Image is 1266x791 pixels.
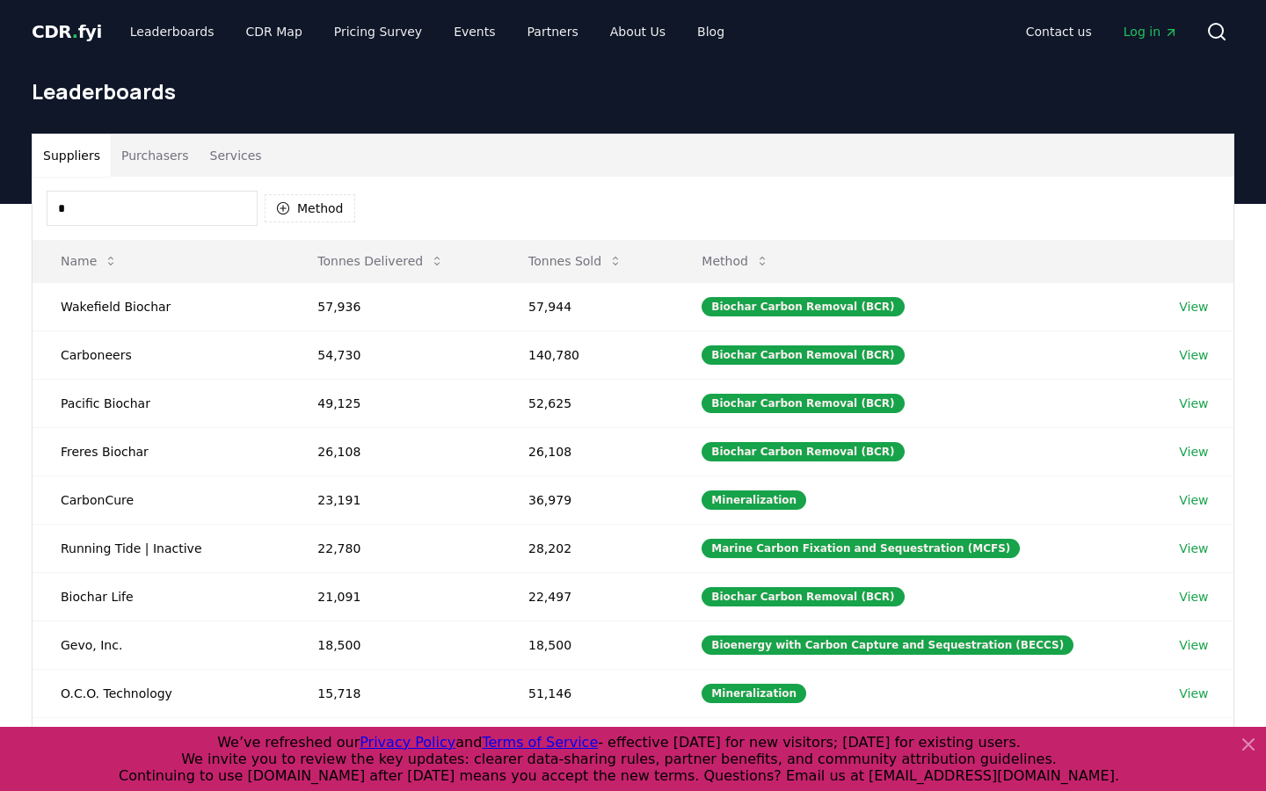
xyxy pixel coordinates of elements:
a: Events [440,16,509,47]
button: Suppliers [33,134,111,177]
td: 16,567 [500,717,673,766]
div: Biochar Carbon Removal (BCR) [702,297,904,316]
div: Mineralization [702,684,806,703]
button: Method [265,194,355,222]
a: Contact us [1012,16,1106,47]
td: Pacific Biochar [33,379,289,427]
h1: Leaderboards [32,77,1234,105]
a: Blog [683,16,738,47]
a: Leaderboards [116,16,229,47]
td: 51,146 [500,669,673,717]
a: View [1179,491,1208,509]
div: Biochar Carbon Removal (BCR) [702,587,904,606]
a: Pricing Survey [320,16,436,47]
td: 15,718 [289,669,500,717]
td: 26,108 [289,427,500,475]
nav: Main [116,16,738,47]
td: Wakefield Biochar [33,282,289,330]
td: 57,936 [289,282,500,330]
td: 54,730 [289,330,500,379]
button: Services [200,134,273,177]
a: View [1179,636,1208,654]
td: CarbonCure [33,475,289,524]
td: Freres Biochar [33,427,289,475]
td: [US_STATE] Biochar Solutions [33,717,289,766]
a: View [1179,588,1208,606]
td: 23,191 [289,475,500,524]
td: O.C.O. Technology [33,669,289,717]
td: 57,944 [500,282,673,330]
div: Biochar Carbon Removal (BCR) [702,345,904,365]
td: 15,525 [289,717,500,766]
a: About Us [596,16,680,47]
td: 140,780 [500,330,673,379]
a: View [1179,443,1208,461]
div: Mineralization [702,490,806,510]
button: Tonnes Sold [514,243,637,279]
div: Marine Carbon Fixation and Sequestration (MCFS) [702,539,1020,558]
td: 52,625 [500,379,673,427]
a: CDR.fyi [32,19,102,44]
td: 28,202 [500,524,673,572]
button: Method [688,243,783,279]
a: View [1179,540,1208,557]
button: Tonnes Delivered [303,243,458,279]
span: Log in [1124,23,1178,40]
a: Partners [513,16,593,47]
td: 18,500 [289,620,500,669]
a: View [1179,395,1208,412]
span: CDR fyi [32,21,102,42]
div: Biochar Carbon Removal (BCR) [702,394,904,413]
a: View [1179,346,1208,364]
button: Name [47,243,132,279]
td: 22,780 [289,524,500,572]
td: Carboneers [33,330,289,379]
button: Purchasers [111,134,200,177]
a: CDR Map [232,16,316,47]
div: Bioenergy with Carbon Capture and Sequestration (BECCS) [702,635,1073,655]
a: View [1179,685,1208,702]
td: 21,091 [289,572,500,620]
td: Gevo, Inc. [33,620,289,669]
td: Biochar Life [33,572,289,620]
td: Running Tide | Inactive [33,524,289,572]
span: . [72,21,78,42]
td: 36,979 [500,475,673,524]
nav: Main [1012,16,1192,47]
td: 26,108 [500,427,673,475]
td: 49,125 [289,379,500,427]
td: 18,500 [500,620,673,669]
a: Log in [1110,16,1192,47]
a: View [1179,298,1208,316]
td: 22,497 [500,572,673,620]
div: Biochar Carbon Removal (BCR) [702,442,904,461]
